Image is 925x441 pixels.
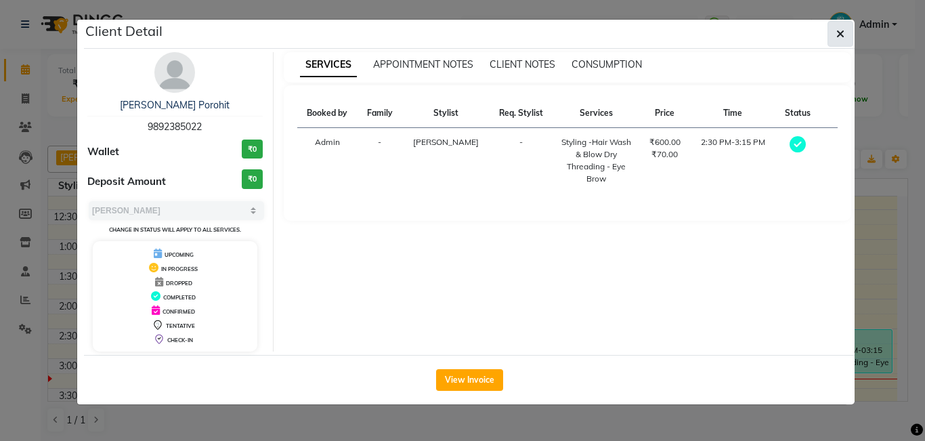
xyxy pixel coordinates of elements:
span: [PERSON_NAME] [413,137,479,147]
span: CHECK-IN [167,337,193,343]
td: Admin [297,128,358,194]
span: 9892385022 [148,121,202,133]
small: Change in status will apply to all services. [109,226,241,233]
h5: Client Detail [85,21,163,41]
span: SERVICES [300,53,357,77]
th: Status [776,99,821,128]
span: CONSUMPTION [572,58,642,70]
span: APPOINTMENT NOTES [373,58,473,70]
td: - [489,128,553,194]
th: Price [640,99,690,128]
img: avatar [154,52,195,93]
span: CONFIRMED [163,308,195,315]
span: CLIENT NOTES [490,58,555,70]
h3: ₹0 [242,140,263,159]
th: Family [358,99,402,128]
div: ₹70.00 [648,148,682,161]
button: View Invoice [436,369,503,391]
span: Wallet [87,144,119,160]
span: IN PROGRESS [161,266,198,272]
div: Styling -Hair Wash & Blow Dry [561,136,632,161]
span: COMPLETED [163,294,196,301]
th: Stylist [402,99,490,128]
div: Threading - Eye Brow [561,161,632,185]
th: Services [553,99,640,128]
span: TENTATIVE [166,322,195,329]
a: [PERSON_NAME] Porohit [120,99,230,111]
th: Booked by [297,99,358,128]
span: Deposit Amount [87,174,166,190]
th: Time [690,99,776,128]
h3: ₹0 [242,169,263,189]
div: ₹600.00 [648,136,682,148]
td: - [358,128,402,194]
th: Req. Stylist [489,99,553,128]
span: DROPPED [166,280,192,287]
td: 2:30 PM-3:15 PM [690,128,776,194]
span: UPCOMING [165,251,194,258]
